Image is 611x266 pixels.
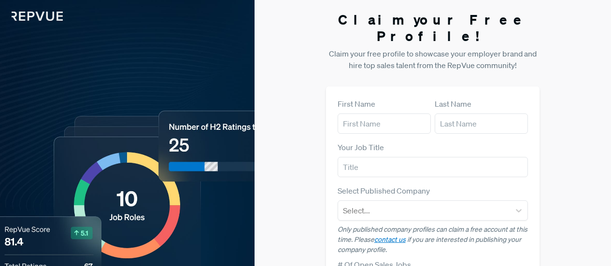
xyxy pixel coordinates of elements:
[326,48,540,71] p: Claim your free profile to showcase your employer brand and hire top sales talent from the RepVue...
[338,224,528,255] p: Only published company profiles can claim a free account at this time. Please if you are interest...
[435,98,471,110] label: Last Name
[338,157,528,177] input: Title
[338,113,431,134] input: First Name
[338,98,375,110] label: First Name
[326,12,540,44] h3: Claim your Free Profile!
[338,141,384,153] label: Your Job Title
[338,185,430,196] label: Select Published Company
[435,113,528,134] input: Last Name
[374,235,406,244] a: contact us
